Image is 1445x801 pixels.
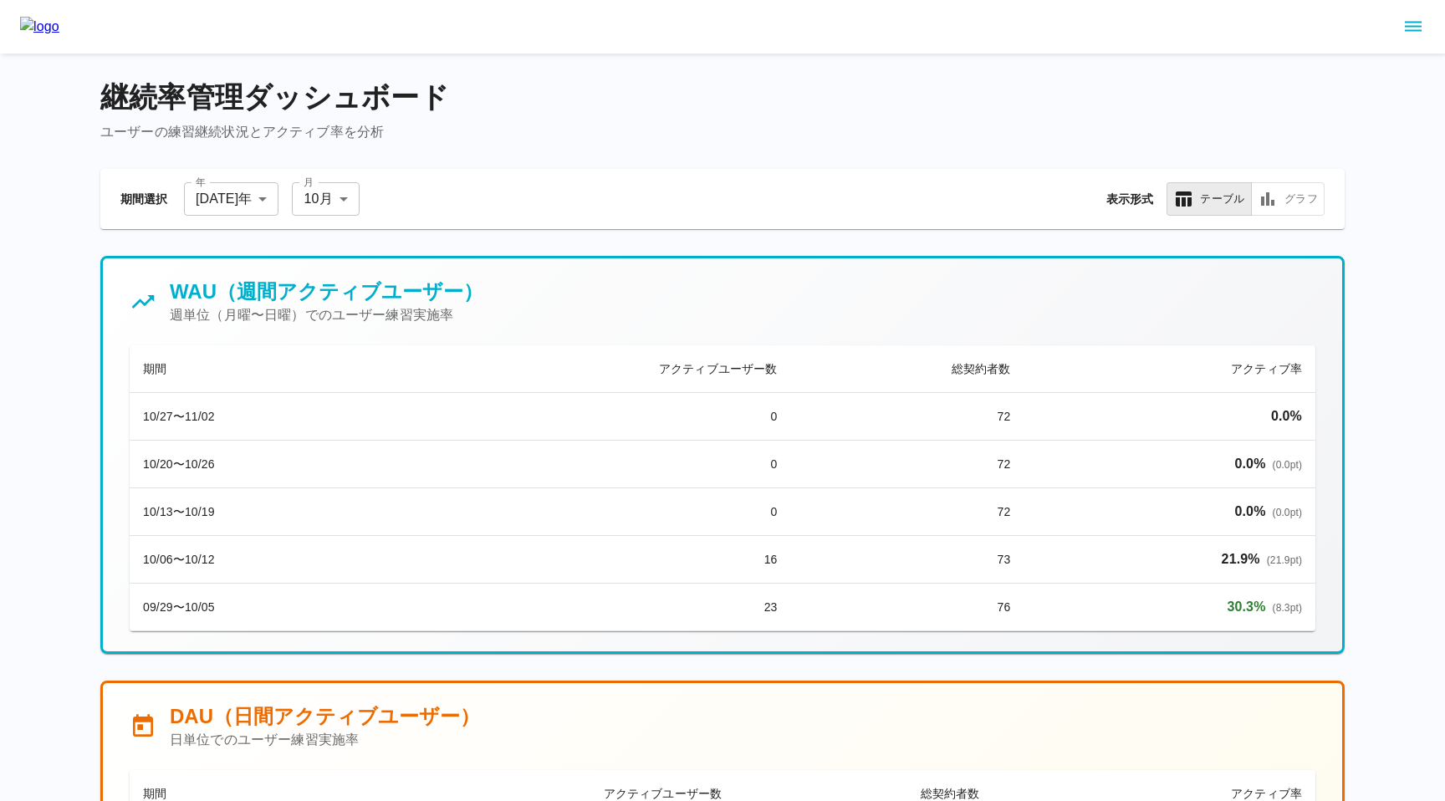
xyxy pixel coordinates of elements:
[397,536,791,584] td: 16
[1399,13,1427,41] button: sidemenu
[130,488,397,536] td: 10/13〜10/19
[791,536,1024,584] td: 73
[1024,345,1315,393] th: アクティブ率
[184,182,278,216] div: [DATE]年
[170,278,483,305] h5: WAU（週間アクティブユーザー）
[1037,406,1302,426] p: 初回データ
[791,584,1024,631] td: 76
[100,80,1345,115] h4: 継続率管理ダッシュボード
[1251,182,1325,216] button: グラフ表示
[397,584,791,631] td: 23
[1037,454,1302,474] p: 前回比: 0.0%ポイント
[130,393,397,441] td: 10/27〜11/02
[130,345,397,393] th: 期間
[130,584,397,631] td: 09/29〜10/05
[1167,182,1252,216] button: テーブル表示
[1037,502,1302,522] p: 前回比: 0.0%ポイント
[791,345,1024,393] th: 総契約者数
[397,488,791,536] td: 0
[791,441,1024,488] td: 72
[130,536,397,584] td: 10/06〜10/12
[292,182,359,216] div: 10月
[170,730,480,750] p: 日単位でのユーザー練習実施率
[1167,182,1325,216] div: 表示形式
[1037,597,1302,617] p: 前回比: 8.3%ポイント
[791,488,1024,536] td: 72
[397,393,791,441] td: 0
[1106,191,1154,207] p: 表示形式
[130,441,397,488] td: 10/20〜10/26
[1273,602,1302,614] span: ( 8.3 pt)
[20,17,59,37] img: logo
[1267,554,1302,566] span: ( 21.9 pt)
[170,703,480,730] h5: DAU（日間アクティブユーザー）
[100,122,1345,142] p: ユーザーの練習継続状況とアクティブ率を分析
[1273,459,1302,471] span: ( 0.0 pt)
[304,175,314,189] label: 月
[1037,549,1302,569] p: 前回比: 21.9%ポイント
[397,441,791,488] td: 0
[120,191,171,207] p: 期間選択
[791,393,1024,441] td: 72
[397,345,791,393] th: アクティブユーザー数
[1273,507,1302,518] span: ( 0.0 pt)
[170,305,483,325] p: 週単位（月曜〜日曜）でのユーザー練習実施率
[196,175,206,189] label: 年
